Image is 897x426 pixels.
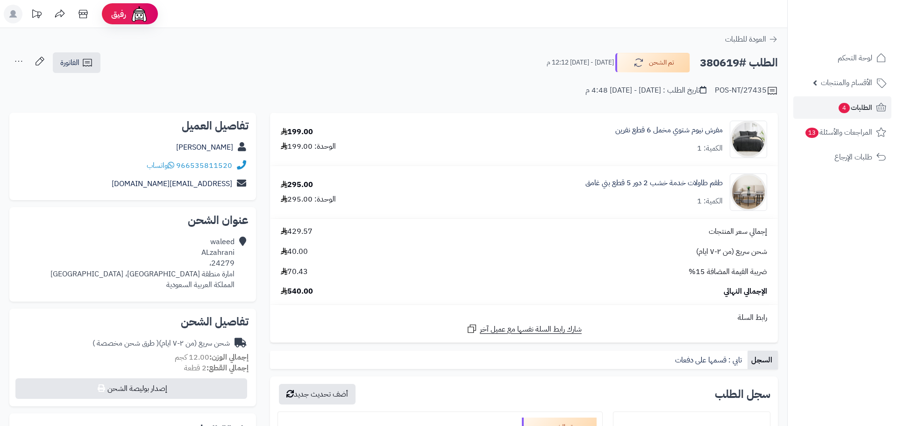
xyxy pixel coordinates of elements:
a: لوحة التحكم [793,47,891,69]
span: طلبات الإرجاع [834,151,872,164]
a: [PERSON_NAME] [176,142,233,153]
small: 12.00 كجم [175,352,249,363]
div: الكمية: 1 [697,196,723,207]
small: [DATE] - [DATE] 12:12 م [547,58,614,67]
strong: إجمالي القطع: [206,362,249,374]
h2: تفاصيل العميل [17,120,249,131]
span: 540.00 [281,286,313,297]
button: أضف تحديث جديد [279,384,356,404]
span: 70.43 [281,267,308,277]
a: السجل [747,351,778,369]
span: الإجمالي النهائي [724,286,767,297]
span: ضريبة القيمة المضافة 15% [689,267,767,277]
strong: إجمالي الوزن: [209,352,249,363]
img: 1756383871-1-90x90.jpg [730,173,767,211]
span: المراجعات والأسئلة [804,126,872,139]
span: شحن سريع (من ٢-٧ ايام) [696,246,767,257]
div: 295.00 [281,180,313,190]
div: POS-NT/27435 [715,85,778,96]
span: 40.00 [281,246,308,257]
h2: تفاصيل الشحن [17,316,249,327]
a: الفاتورة [53,52,100,73]
a: طقم طاولات خدمة خشب 2 دور 5 قطع بني غامق [585,178,723,188]
div: الكمية: 1 [697,143,723,154]
span: 4 [838,102,850,114]
span: الأقسام والمنتجات [821,76,872,89]
div: تاريخ الطلب : [DATE] - [DATE] 4:48 م [585,85,706,96]
a: طلبات الإرجاع [793,146,891,168]
span: العودة للطلبات [725,34,766,45]
a: المراجعات والأسئلة13 [793,121,891,144]
img: ai-face.png [130,5,149,23]
button: إصدار بوليصة الشحن [15,378,247,399]
span: 429.57 [281,226,313,237]
div: الوحدة: 199.00 [281,141,336,152]
span: شارك رابط السلة نفسها مع عميل آخر [480,324,582,335]
span: إجمالي سعر المنتجات [709,226,767,237]
a: تابي : قسمها على دفعات [671,351,747,369]
h2: عنوان الشحن [17,215,249,226]
a: مفرش نيوم شتوي مخمل 6 قطع نفرين [615,125,723,136]
div: 199.00 [281,127,313,137]
div: شحن سريع (من ٢-٧ ايام) [93,338,230,349]
span: لوحة التحكم [838,51,872,65]
button: تم الشحن [615,53,690,72]
div: الوحدة: 295.00 [281,194,336,205]
a: شارك رابط السلة نفسها مع عميل آخر [466,323,582,335]
span: 13 [805,127,819,138]
img: 1734447723-110202020131-90x90.jpg [730,121,767,158]
img: logo-2.png [833,14,888,34]
a: 966535811520 [176,160,232,171]
a: الطلبات4 [793,96,891,119]
h2: الطلب #380619 [700,53,778,72]
span: ( طرق شحن مخصصة ) [93,338,159,349]
div: waleed ALzahrani 24279، امارة منطقة [GEOGRAPHIC_DATA]، [GEOGRAPHIC_DATA] المملكة العربية السعودية [50,237,235,290]
span: رفيق [111,8,126,20]
span: الفاتورة [60,57,79,68]
span: الطلبات [838,101,872,114]
h3: سجل الطلب [715,389,770,400]
a: العودة للطلبات [725,34,778,45]
a: تحديثات المنصة [25,5,48,26]
a: واتساب [147,160,174,171]
a: [EMAIL_ADDRESS][DOMAIN_NAME] [112,178,232,189]
small: 2 قطعة [184,362,249,374]
div: رابط السلة [274,312,774,323]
